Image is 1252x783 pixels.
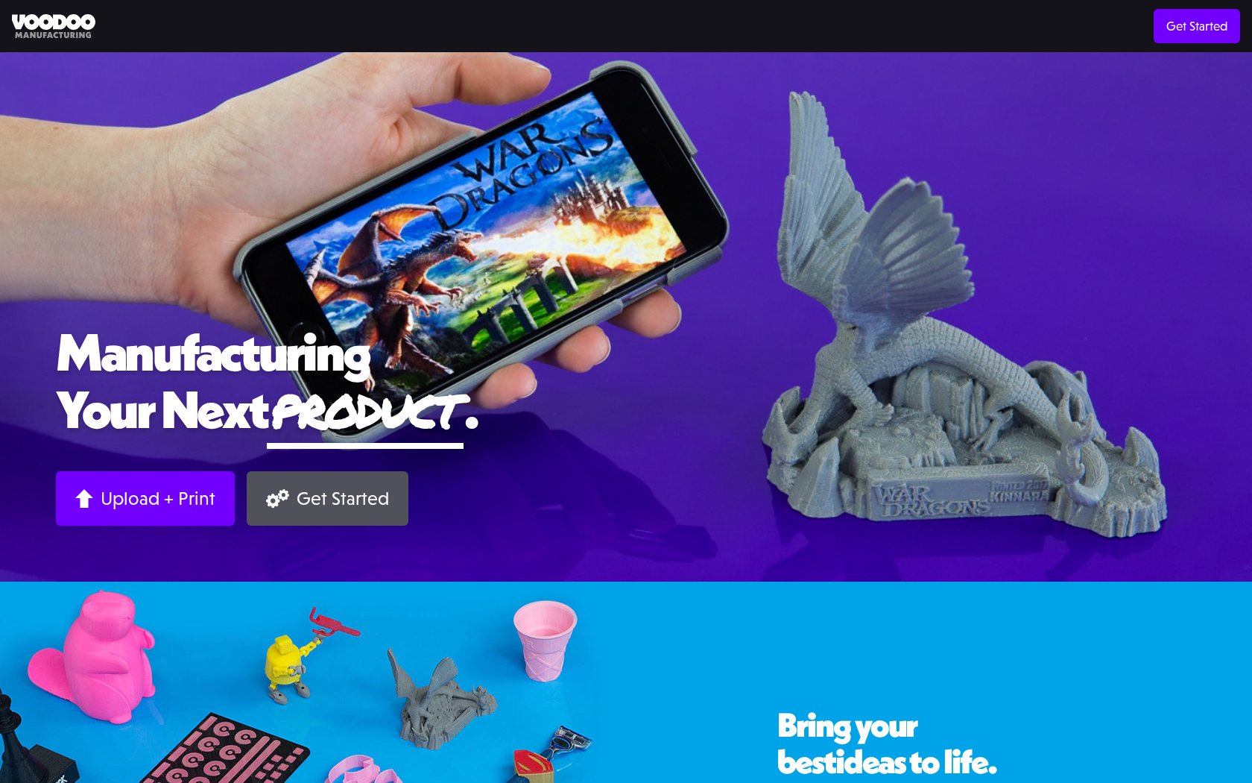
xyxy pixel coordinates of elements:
[266,489,289,508] img: Gears
[267,377,464,442] span: product
[247,471,408,526] a: Get Started
[75,489,93,508] img: Arrow up
[56,323,1196,449] h1: Manufacturing Your Next .
[101,487,215,510] div: Upload + Print
[56,471,235,526] a: Upload + Print
[297,487,389,510] div: Get Started
[12,14,95,39] img: Voodoo Manufacturing logo
[1154,9,1240,43] a: Get Started
[777,707,1120,781] h2: Bring your best
[835,740,996,782] span: ideas to life.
